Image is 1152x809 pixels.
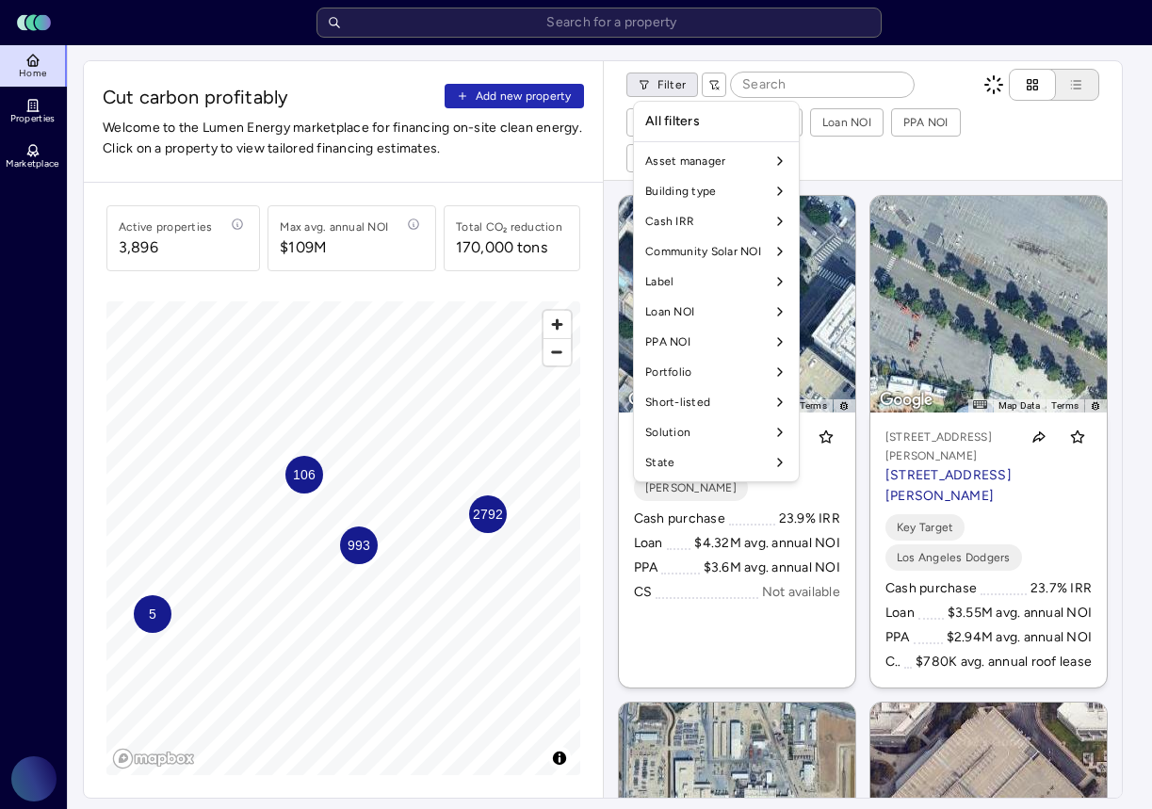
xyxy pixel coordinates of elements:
[638,236,795,267] div: Community Solar NOI
[638,297,795,327] div: Loan NOI
[548,747,571,769] button: Toggle attribution
[638,327,795,357] div: PPA NOI
[638,267,795,297] div: Label
[638,146,795,176] div: Asset manager
[544,339,571,365] span: Zoom out
[544,338,571,365] button: Zoom out
[544,311,571,338] button: Zoom in
[638,105,795,138] div: All filters
[638,447,795,477] div: State
[112,748,195,769] a: Mapbox logo
[638,206,795,236] div: Cash IRR
[638,176,795,206] div: Building type
[638,417,795,447] div: Solution
[638,357,795,387] div: Portfolio
[638,387,795,417] div: Short-listed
